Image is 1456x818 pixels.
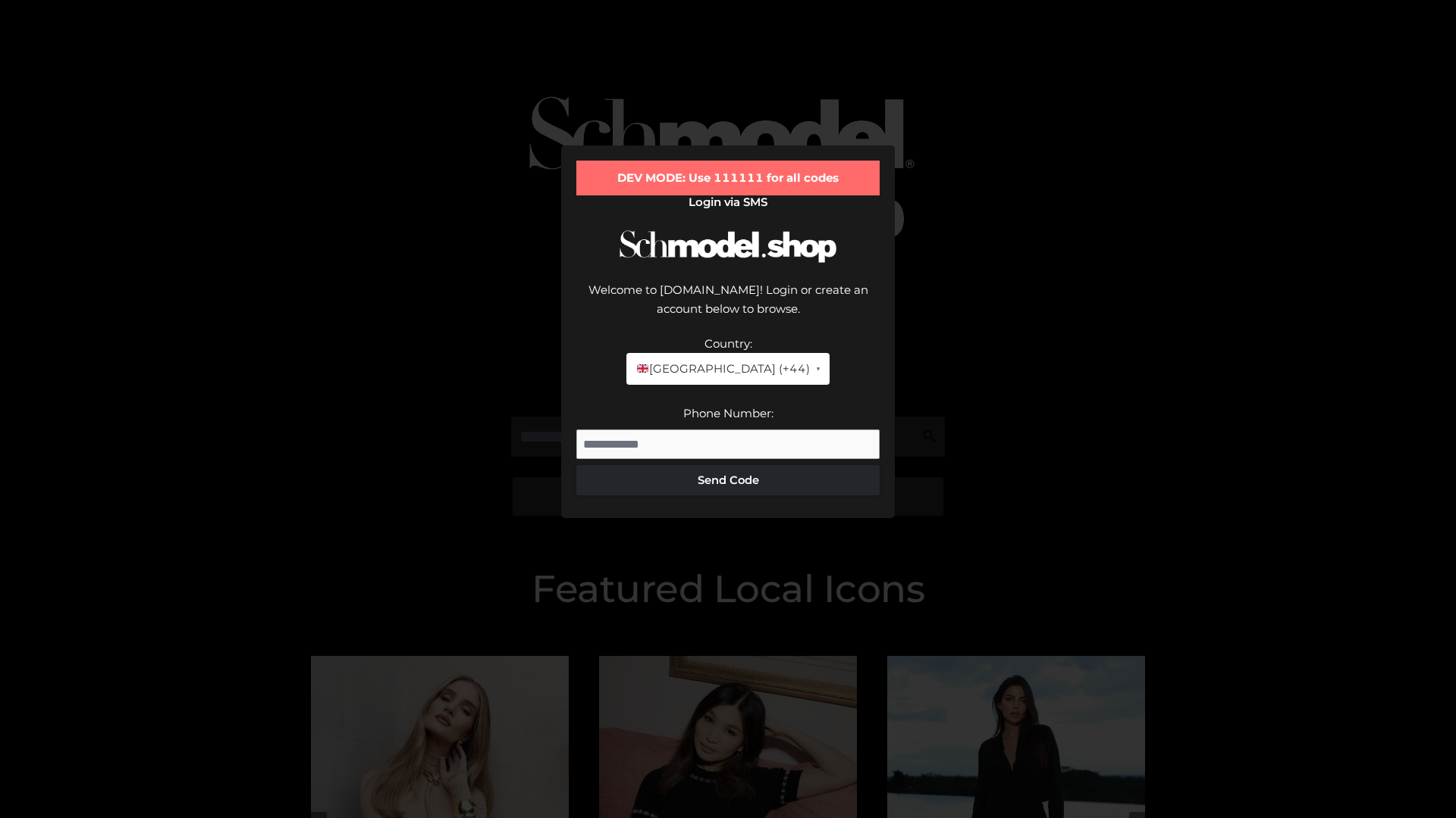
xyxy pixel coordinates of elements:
img: 🇬🇧 [637,363,648,374]
img: Schmodel Logo [614,217,842,276]
button: Send Code [576,465,880,495]
div: Welcome to [DOMAIN_NAME]! Login or create an account below to browse. [576,280,880,334]
div: DEV MODE: Use 111111 for all codes [576,161,880,195]
label: Country: [704,336,752,351]
label: Phone Number: [683,406,773,420]
span: [GEOGRAPHIC_DATA] (+44) [635,359,809,379]
h2: Login via SMS [576,195,880,209]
